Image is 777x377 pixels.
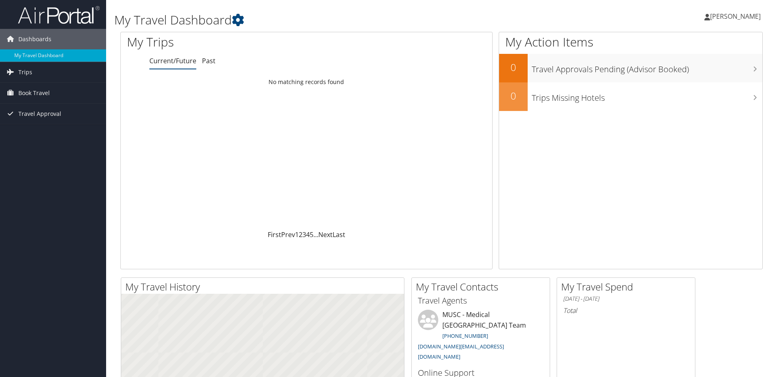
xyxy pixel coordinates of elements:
[281,230,295,239] a: Prev
[18,83,50,103] span: Book Travel
[333,230,345,239] a: Last
[121,75,492,89] td: No matching records found
[18,5,100,24] img: airportal-logo.png
[149,56,196,65] a: Current/Future
[268,230,281,239] a: First
[318,230,333,239] a: Next
[418,295,544,306] h3: Travel Agents
[704,4,769,29] a: [PERSON_NAME]
[499,33,762,51] h1: My Action Items
[414,310,548,364] li: MUSC - Medical [GEOGRAPHIC_DATA] Team
[710,12,761,21] span: [PERSON_NAME]
[561,280,695,294] h2: My Travel Spend
[299,230,302,239] a: 2
[18,104,61,124] span: Travel Approval
[18,29,51,49] span: Dashboards
[499,60,528,74] h2: 0
[202,56,215,65] a: Past
[499,54,762,82] a: 0Travel Approvals Pending (Advisor Booked)
[499,82,762,111] a: 0Trips Missing Hotels
[310,230,313,239] a: 5
[306,230,310,239] a: 4
[563,306,689,315] h6: Total
[532,88,762,104] h3: Trips Missing Hotels
[114,11,551,29] h1: My Travel Dashboard
[499,89,528,103] h2: 0
[563,295,689,303] h6: [DATE] - [DATE]
[295,230,299,239] a: 1
[416,280,550,294] h2: My Travel Contacts
[302,230,306,239] a: 3
[532,60,762,75] h3: Travel Approvals Pending (Advisor Booked)
[313,230,318,239] span: …
[442,332,488,339] a: [PHONE_NUMBER]
[125,280,404,294] h2: My Travel History
[18,62,32,82] span: Trips
[127,33,331,51] h1: My Trips
[418,343,504,361] a: [DOMAIN_NAME][EMAIL_ADDRESS][DOMAIN_NAME]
